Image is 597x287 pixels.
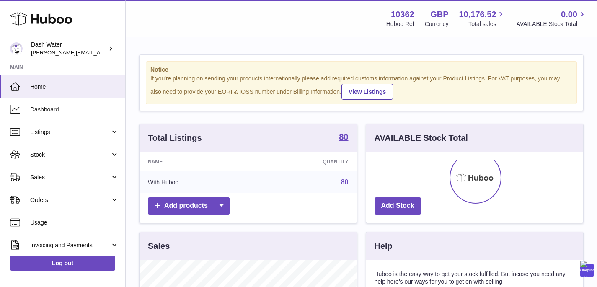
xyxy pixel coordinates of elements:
[31,49,168,56] span: [PERSON_NAME][EMAIL_ADDRESS][DOMAIN_NAME]
[459,9,496,20] span: 10,176.52
[148,240,170,252] h3: Sales
[30,219,119,227] span: Usage
[31,41,106,57] div: Dash Water
[341,178,349,186] a: 80
[254,152,357,171] th: Quantity
[561,9,577,20] span: 0.00
[516,9,587,28] a: 0.00 AVAILABLE Stock Total
[339,133,348,143] a: 80
[148,197,230,215] a: Add products
[140,152,254,171] th: Name
[341,84,393,100] a: View Listings
[148,132,202,144] h3: Total Listings
[375,132,468,144] h3: AVAILABLE Stock Total
[30,106,119,114] span: Dashboard
[375,270,575,286] p: Huboo is the easy way to get your stock fulfilled. But incase you need any help here's our ways f...
[150,75,572,100] div: If you're planning on sending your products internationally please add required customs informati...
[30,196,110,204] span: Orders
[30,173,110,181] span: Sales
[30,241,110,249] span: Invoicing and Payments
[150,66,572,74] strong: Notice
[339,133,348,141] strong: 80
[425,20,449,28] div: Currency
[10,42,23,55] img: james@dash-water.com
[516,20,587,28] span: AVAILABLE Stock Total
[30,83,119,91] span: Home
[30,128,110,136] span: Listings
[430,9,448,20] strong: GBP
[10,256,115,271] a: Log out
[375,240,393,252] h3: Help
[459,9,506,28] a: 10,176.52 Total sales
[140,171,254,193] td: With Huboo
[375,197,421,215] a: Add Stock
[30,151,110,159] span: Stock
[468,20,506,28] span: Total sales
[391,9,414,20] strong: 10362
[386,20,414,28] div: Huboo Ref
